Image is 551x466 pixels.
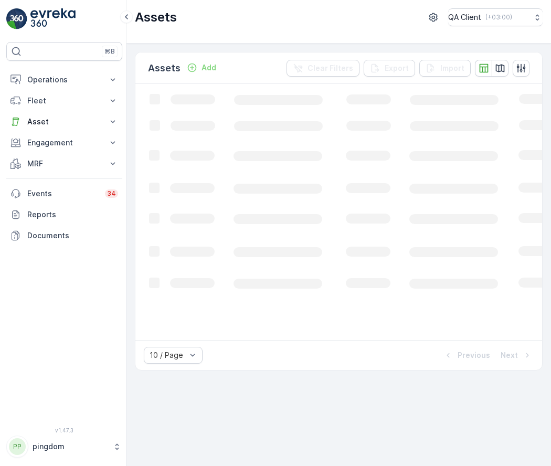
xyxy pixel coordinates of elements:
[27,137,101,148] p: Engagement
[6,8,27,29] img: logo
[308,63,353,73] p: Clear Filters
[448,12,481,23] p: QA Client
[6,153,122,174] button: MRF
[6,436,122,458] button: PPpingdom
[27,158,101,169] p: MRF
[27,96,101,106] p: Fleet
[6,132,122,153] button: Engagement
[6,204,122,225] a: Reports
[500,349,534,362] button: Next
[485,13,512,22] p: ( +03:00 )
[6,111,122,132] button: Asset
[104,47,115,56] p: ⌘B
[27,116,101,127] p: Asset
[419,60,471,77] button: Import
[33,441,108,452] p: pingdom
[27,75,101,85] p: Operations
[135,9,177,26] p: Assets
[27,188,99,199] p: Events
[364,60,415,77] button: Export
[458,350,490,361] p: Previous
[287,60,359,77] button: Clear Filters
[6,427,122,433] span: v 1.47.3
[442,349,491,362] button: Previous
[27,209,118,220] p: Reports
[440,63,464,73] p: Import
[385,63,409,73] p: Export
[9,438,26,455] div: PP
[107,189,116,198] p: 34
[183,61,220,74] button: Add
[6,69,122,90] button: Operations
[148,61,181,76] p: Assets
[501,350,518,361] p: Next
[27,230,118,241] p: Documents
[6,183,122,204] a: Events34
[6,90,122,111] button: Fleet
[30,8,76,29] img: logo_light-DOdMpM7g.png
[202,62,216,73] p: Add
[6,225,122,246] a: Documents
[448,8,543,26] button: QA Client(+03:00)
